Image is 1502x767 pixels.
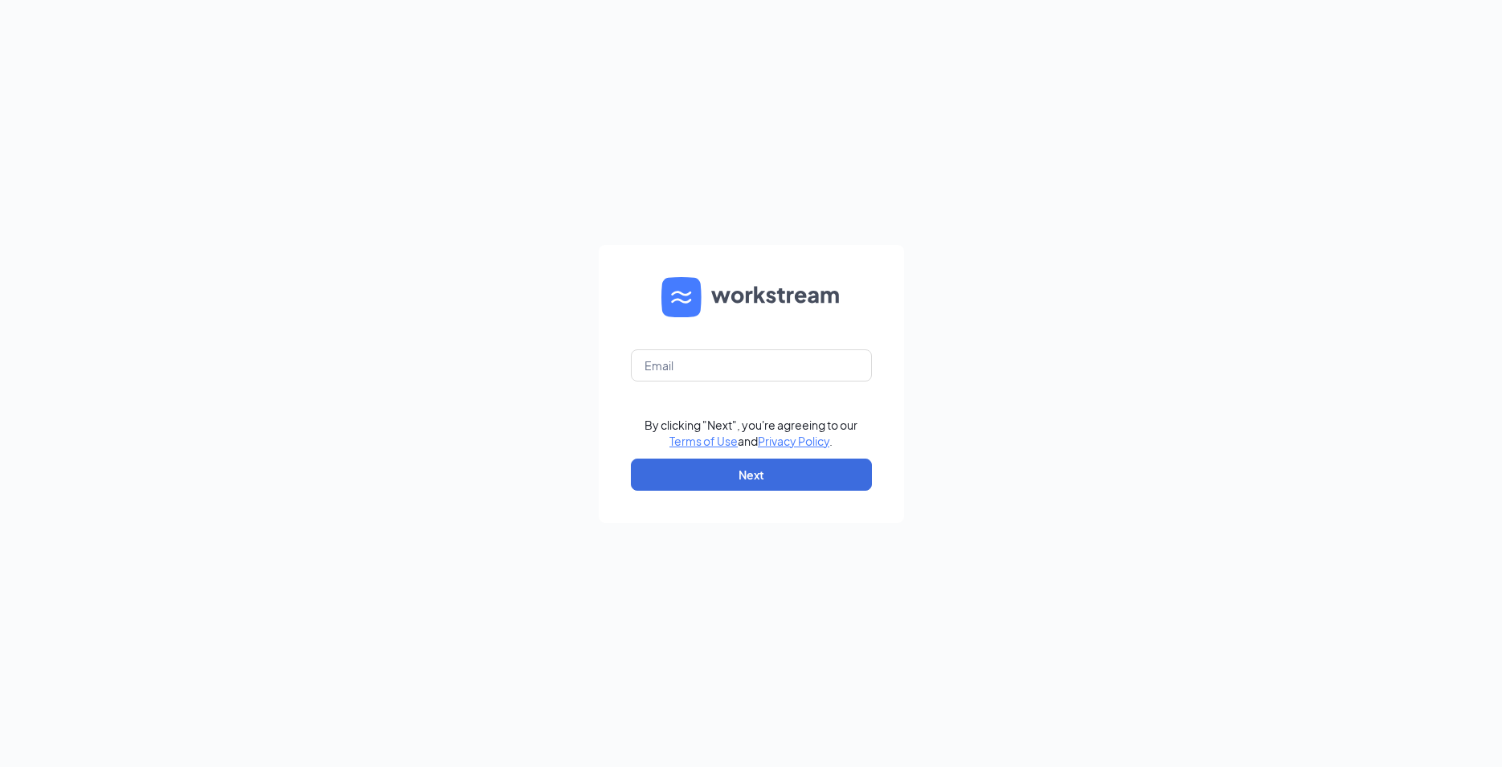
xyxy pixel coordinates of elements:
a: Privacy Policy [758,434,829,448]
a: Terms of Use [669,434,738,448]
button: Next [631,459,872,491]
input: Email [631,349,872,381]
div: By clicking "Next", you're agreeing to our and . [645,417,857,449]
img: WS logo and Workstream text [661,277,841,317]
